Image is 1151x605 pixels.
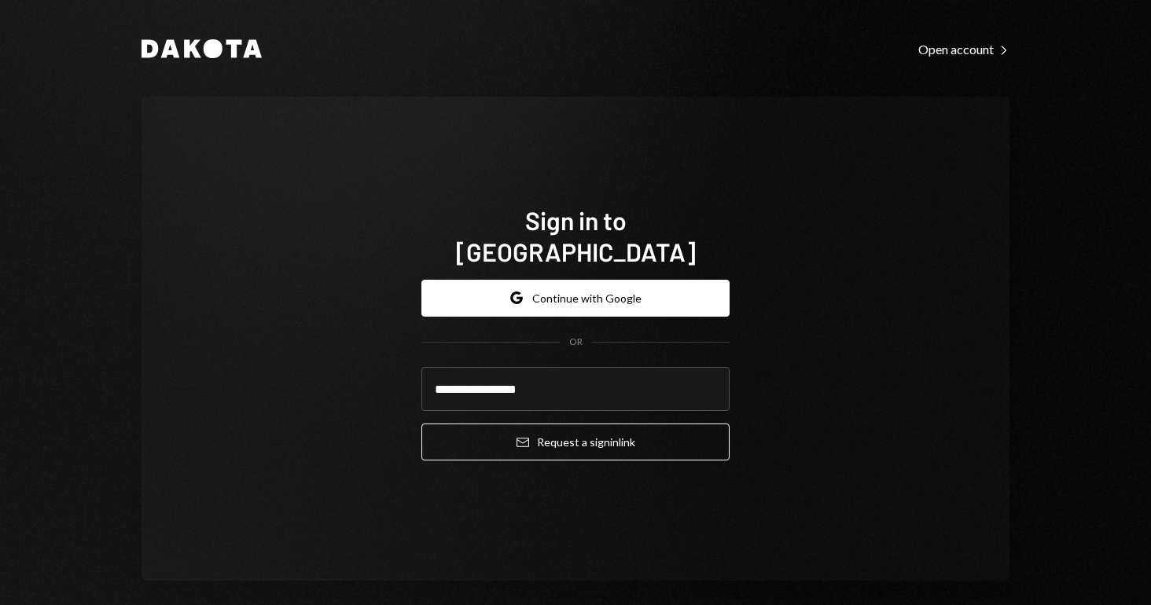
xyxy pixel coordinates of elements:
[918,42,1009,57] div: Open account
[421,280,730,317] button: Continue with Google
[421,423,730,460] button: Request a signinlink
[421,204,730,267] h1: Sign in to [GEOGRAPHIC_DATA]
[918,40,1009,57] a: Open account
[569,335,583,349] div: OR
